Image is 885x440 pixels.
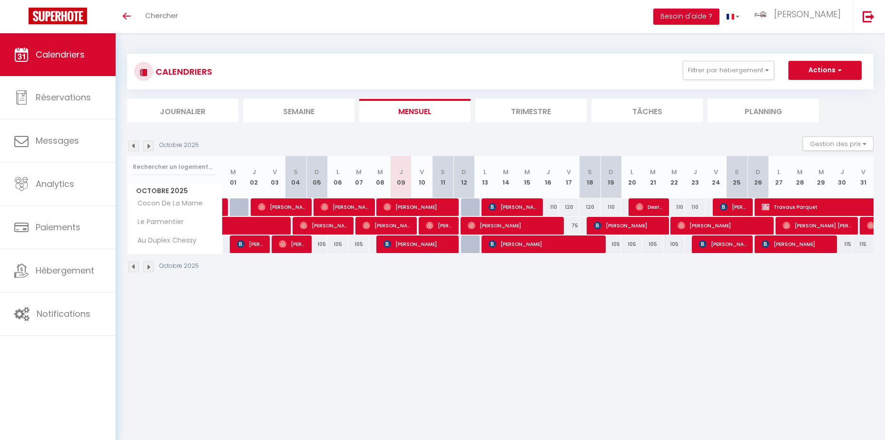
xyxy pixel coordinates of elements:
abbr: L [483,167,486,176]
div: 120 [580,198,600,216]
div: 110 [600,198,621,216]
th: 14 [495,156,516,198]
span: Paiements [36,221,80,233]
th: 11 [433,156,453,198]
th: 28 [789,156,810,198]
div: 110 [538,198,559,216]
abbr: L [777,167,780,176]
li: Planning [708,99,819,122]
span: Au Duplex Chessy [129,235,199,246]
th: 09 [391,156,412,198]
th: 12 [453,156,474,198]
div: 110 [685,198,706,216]
abbr: M [671,167,677,176]
div: 105 [663,235,684,253]
span: Analytics [36,178,74,190]
th: 05 [306,156,327,198]
span: [PERSON_NAME] [363,216,412,235]
th: 01 [223,156,244,198]
abbr: D [462,167,466,176]
abbr: V [861,167,865,176]
abbr: J [840,167,844,176]
th: 24 [706,156,727,198]
th: 23 [685,156,706,198]
p: Octobre 2025 [159,141,199,150]
th: 15 [516,156,537,198]
abbr: J [252,167,256,176]
input: Rechercher un logement... [133,158,217,176]
th: 02 [244,156,265,198]
abbr: M [230,167,236,176]
span: [PERSON_NAME] [774,8,841,20]
abbr: V [273,167,277,176]
th: 27 [768,156,789,198]
abbr: J [399,167,403,176]
abbr: V [567,167,571,176]
li: Semaine [243,99,354,122]
abbr: J [693,167,697,176]
th: 10 [412,156,433,198]
span: Calendriers [36,49,85,60]
abbr: M [377,167,383,176]
li: Tâches [591,99,703,122]
abbr: S [441,167,445,176]
th: 29 [810,156,831,198]
div: 115 [853,235,874,253]
span: Cocon De La Marne [129,198,205,209]
span: Hébergement [36,264,94,276]
abbr: V [714,167,718,176]
th: 31 [853,156,874,198]
abbr: M [503,167,509,176]
div: 105 [642,235,663,253]
abbr: D [756,167,760,176]
th: 18 [580,156,600,198]
div: 75 [559,217,580,235]
th: 30 [832,156,853,198]
abbr: S [588,167,592,176]
div: 105 [621,235,642,253]
abbr: M [650,167,656,176]
li: Journalier [127,99,238,122]
th: 19 [600,156,621,198]
div: 105 [600,235,621,253]
img: ... [754,10,768,19]
span: [PERSON_NAME] [426,216,454,235]
div: 115 [832,235,853,253]
abbr: L [336,167,339,176]
span: [PERSON_NAME] [762,235,832,253]
abbr: S [735,167,739,176]
span: [PERSON_NAME] [489,235,600,253]
button: Actions [788,61,862,80]
th: 25 [727,156,747,198]
th: 07 [348,156,369,198]
span: [PERSON_NAME] [468,216,559,235]
th: 17 [559,156,580,198]
abbr: V [420,167,424,176]
div: 120 [559,198,580,216]
div: 110 [663,198,684,216]
span: [PERSON_NAME] [699,235,748,253]
abbr: L [630,167,633,176]
th: 26 [747,156,768,198]
span: [PERSON_NAME] [237,235,265,253]
th: 22 [663,156,684,198]
span: [PERSON_NAME] [489,198,538,216]
th: 03 [265,156,285,198]
abbr: J [546,167,550,176]
abbr: D [315,167,319,176]
th: 04 [285,156,306,198]
span: [PERSON_NAME] [720,198,748,216]
p: Octobre 2025 [159,262,199,271]
span: Octobre 2025 [128,184,222,198]
img: Super Booking [29,8,87,24]
span: [PERSON_NAME][GEOGRAPHIC_DATA] [258,198,307,216]
span: [PERSON_NAME] [PERSON_NAME] [783,216,853,235]
span: Notifications [37,308,90,320]
th: 16 [538,156,559,198]
th: 06 [327,156,348,198]
abbr: M [818,167,824,176]
div: 105 [306,235,327,253]
button: Filtrer par hébergement [683,61,774,80]
span: Le Parmentier [129,217,186,227]
span: [PERSON_NAME] [300,216,349,235]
